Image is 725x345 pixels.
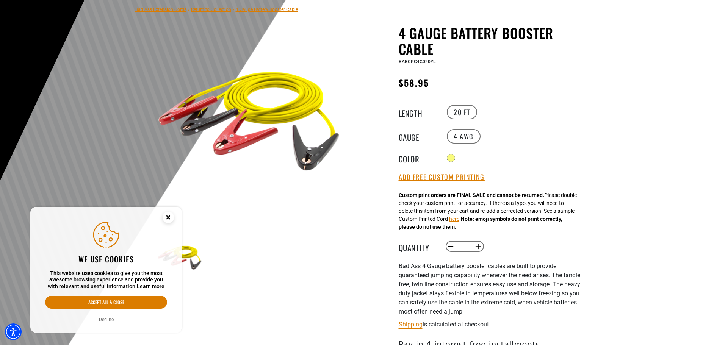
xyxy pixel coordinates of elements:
[45,296,167,309] button: Accept all & close
[236,7,298,12] span: 4 Gauge Battery Booster Cable
[447,129,481,144] label: 4 AWG
[158,27,340,209] img: yellow
[399,76,429,89] span: $58.95
[399,25,584,57] h1: 4 Gauge Battery Booster Cable
[135,7,186,12] a: Bad Ass Extension Cords
[399,107,437,117] legend: Length
[45,270,167,290] p: This website uses cookies to give you the most awesome browsing experience and provide you with r...
[233,7,234,12] span: ›
[5,323,22,340] div: Accessibility Menu
[97,316,116,323] button: Decline
[188,7,189,12] span: ›
[399,59,435,64] span: BABCPG4G020YL
[399,131,437,141] legend: Gauge
[135,5,298,14] nav: breadcrumbs
[447,105,477,119] label: 20 FT
[399,216,562,230] strong: Note: emoji symbols do not print correctly, please do not use them.
[45,254,167,264] h2: We use cookies
[399,173,485,181] button: Add Free Custom Printing
[399,192,544,198] strong: Custom print orders are FINAL SALE and cannot be returned.
[399,191,577,231] div: Please double check your custom print for accuracy. If there is a typo, you will need to delete t...
[399,321,423,328] a: Shipping
[399,242,437,251] label: Quantity
[191,7,231,12] a: Return to Collection
[155,207,182,230] button: Close this option
[30,207,182,333] aside: Cookie Consent
[137,283,164,289] a: This website uses cookies to give you the most awesome browsing experience and provide you with r...
[449,215,459,223] button: here
[399,153,437,163] legend: Color
[399,262,584,316] p: Bad Ass 4 Gauge battery booster cables are built to provide guaranteed jumping capability wheneve...
[399,319,584,329] div: is calculated at checkout.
